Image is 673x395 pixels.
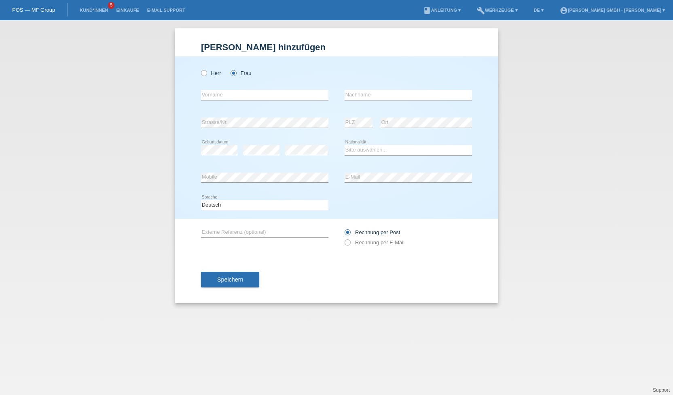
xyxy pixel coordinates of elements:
i: build [477,6,485,15]
label: Rechnung per Post [345,229,400,235]
a: POS — MF Group [12,7,55,13]
input: Herr [201,70,206,75]
label: Herr [201,70,221,76]
a: Kund*innen [76,8,112,13]
i: book [423,6,431,15]
span: Speichern [217,276,243,283]
a: bookAnleitung ▾ [419,8,465,13]
a: DE ▾ [530,8,548,13]
label: Rechnung per E-Mail [345,239,404,246]
input: Rechnung per E-Mail [345,239,350,250]
i: account_circle [560,6,568,15]
a: buildWerkzeuge ▾ [473,8,522,13]
a: account_circle[PERSON_NAME] GmbH - [PERSON_NAME] ▾ [556,8,669,13]
a: E-Mail Support [143,8,189,13]
a: Support [653,387,670,393]
h1: [PERSON_NAME] hinzufügen [201,42,472,52]
input: Rechnung per Post [345,229,350,239]
button: Speichern [201,272,259,287]
input: Frau [231,70,236,75]
label: Frau [231,70,251,76]
span: 5 [108,2,114,9]
a: Einkäufe [112,8,143,13]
